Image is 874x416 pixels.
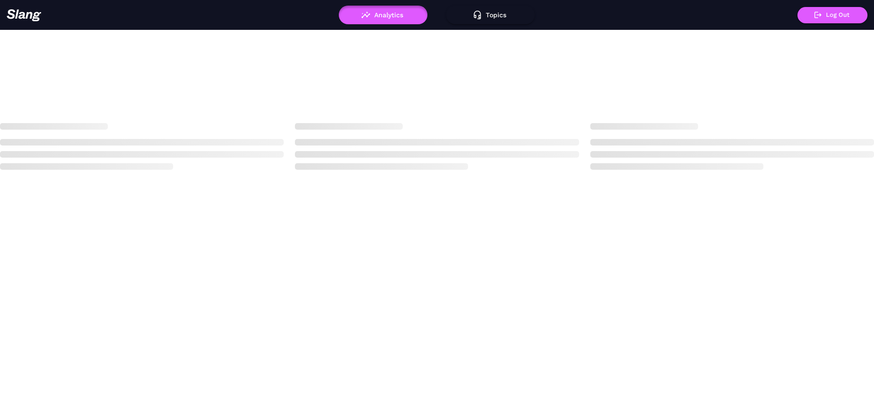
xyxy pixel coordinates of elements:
[339,6,427,24] button: Analytics
[339,11,427,18] a: Analytics
[797,7,867,23] button: Log Out
[446,6,535,24] button: Topics
[7,9,42,21] img: 623511267c55cb56e2f2a487_logo2.png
